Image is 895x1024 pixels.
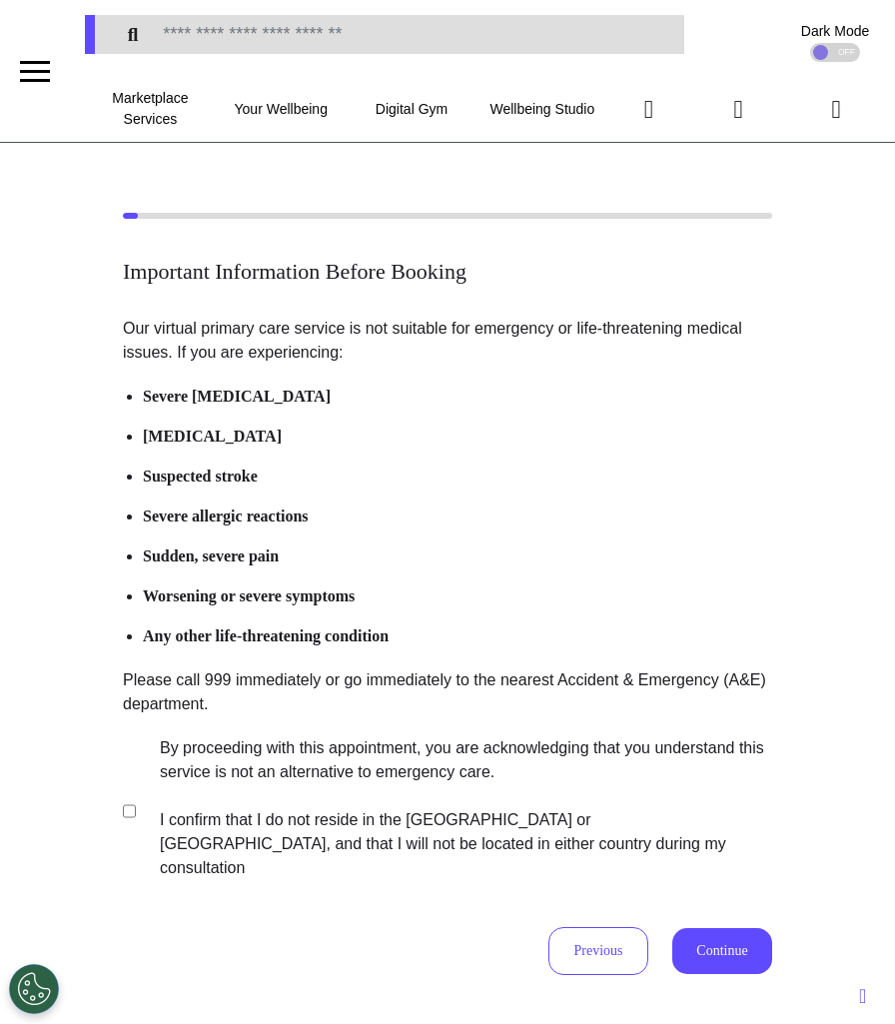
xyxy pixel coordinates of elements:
[143,388,331,405] b: Severe [MEDICAL_DATA]
[143,468,258,485] b: Suspected stroke
[143,547,279,564] b: Sudden, severe pain
[476,86,607,132] div: Wellbeing Studio
[143,627,389,644] b: Any other life-threatening condition
[123,259,772,285] h2: Important Information Before Booking
[123,317,772,365] p: Our virtual primary care service is not suitable for emergency or life-threatening medical issues...
[9,964,59,1014] button: Open Preferences
[143,428,282,445] b: [MEDICAL_DATA]
[347,86,477,132] div: Digital Gym
[672,928,772,974] button: Continue
[810,43,860,62] div: OFF
[140,736,765,880] label: By proceeding with this appointment, you are acknowledging that you understand this service is no...
[85,86,216,132] div: Marketplace Services
[801,24,869,38] div: Dark Mode
[548,927,648,975] button: Previous
[216,86,347,132] div: Your Wellbeing
[123,668,772,716] p: Please call 999 immediately or go immediately to the nearest Accident & Emergency (A&E) department.
[143,508,309,524] b: Severe allergic reactions
[143,587,355,604] b: Worsening or severe symptoms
